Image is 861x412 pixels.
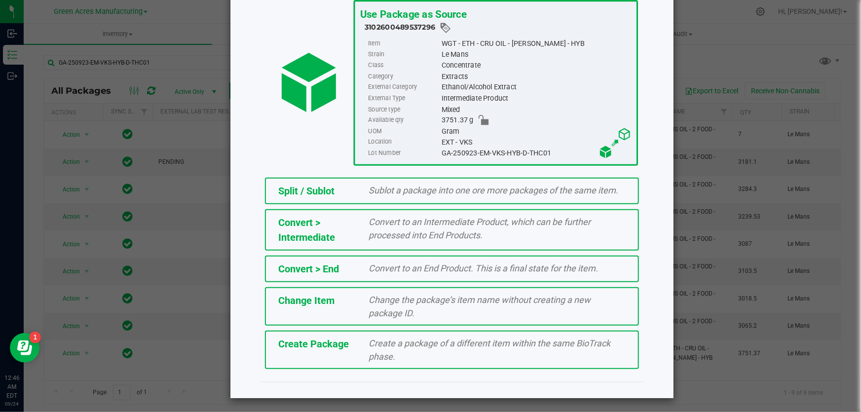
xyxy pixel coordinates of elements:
[368,148,439,158] label: Lot Number
[442,38,632,49] div: WGT - ETH - CRU OIL - [PERSON_NAME] - HYB
[368,60,439,71] label: Class
[369,263,599,273] span: Convert to an End Product. This is a final state for the item.
[278,185,335,197] span: Split / Sublot
[369,295,591,318] span: Change the package’s item name without creating a new package ID.
[278,295,335,306] span: Change Item
[368,82,439,93] label: External Category
[368,38,439,49] label: Item
[360,8,467,20] span: Use Package as Source
[365,22,632,34] div: 3102600489537296
[369,338,611,362] span: Create a package of a different item within the same BioTrack phase.
[368,49,439,60] label: Strain
[278,263,339,275] span: Convert > End
[442,82,632,93] div: Ethanol/Alcohol Extract
[278,217,335,243] span: Convert > Intermediate
[368,104,439,115] label: Source type
[368,126,439,137] label: UOM
[368,137,439,148] label: Location
[442,104,632,115] div: Mixed
[442,148,632,158] div: GA-250923-EM-VKS-HYB-D-THC01
[442,93,632,104] div: Intermediate Product
[368,93,439,104] label: External Type
[368,115,439,126] label: Available qty
[278,338,349,350] span: Create Package
[442,49,632,60] div: Le Mans
[10,333,39,363] iframe: Resource center
[442,71,632,82] div: Extracts
[442,115,474,126] span: 3751.37 g
[369,185,619,195] span: Sublot a package into one ore more packages of the same item.
[442,137,632,148] div: EXT - VKS
[368,71,439,82] label: Category
[442,126,632,137] div: Gram
[369,217,591,240] span: Convert to an Intermediate Product, which can be further processed into End Products.
[442,60,632,71] div: Concentrate
[29,332,41,343] iframe: Resource center unread badge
